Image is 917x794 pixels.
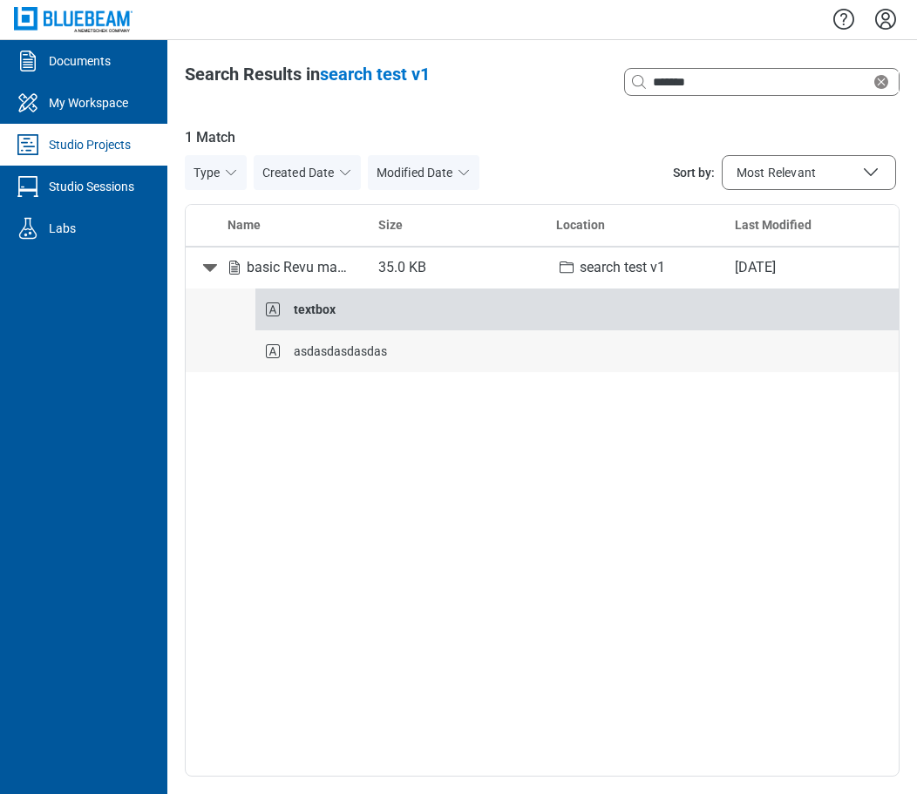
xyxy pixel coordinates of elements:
[556,257,577,278] svg: folder-icon
[872,4,900,34] button: Settings
[224,257,245,278] svg: File-icon
[580,257,707,278] div: search test v1
[49,220,76,237] div: Labs
[722,155,896,190] button: Sort by:
[14,7,132,32] img: Bluebeam, Inc.
[320,64,430,85] span: search test v1
[737,164,816,181] span: Most Relevant
[673,164,715,181] span: Sort by:
[294,302,336,316] strong: textbox
[294,344,387,358] span: asdasdasdasdas
[185,62,430,86] div: Search Results in
[49,136,131,153] div: Studio Projects
[186,205,899,372] table: bb-data-table
[721,247,900,288] td: [DATE]
[49,94,128,112] div: My Workspace
[14,47,42,75] svg: Documents
[200,257,221,278] button: Collapse row
[254,155,361,190] button: Created Date
[14,89,42,117] svg: My Workspace
[14,131,42,159] svg: Studio Projects
[185,127,900,148] span: 1 Match
[364,247,543,288] td: 35.0 KB
[14,214,42,242] svg: Labs
[871,71,899,92] div: Clear search
[185,155,247,190] button: Type
[255,288,899,330] div: textbox
[49,52,111,70] div: Documents
[49,178,134,195] div: Studio Sessions
[368,155,479,190] button: Modified Date
[247,257,350,278] div: basic Revu markup.pdf
[14,173,42,200] svg: Studio Sessions
[624,68,900,96] div: Clear search
[255,330,899,372] div: asdasdasdasdas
